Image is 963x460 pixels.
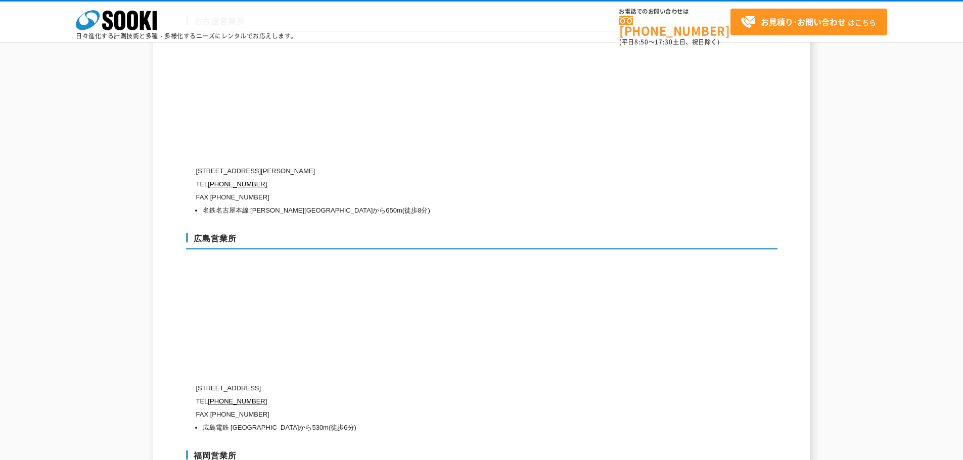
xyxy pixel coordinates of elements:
[76,33,297,39] p: 日々進化する計測技術と多種・多様化するニーズにレンタルでお応えします。
[619,37,719,46] span: (平日 ～ 土日、祝日除く)
[203,204,681,217] li: 名鉄名古屋本線 [PERSON_NAME][GEOGRAPHIC_DATA]から650m(徒歩8分)
[634,37,649,46] span: 8:50
[655,37,673,46] span: 17:30
[196,408,681,421] p: FAX [PHONE_NUMBER]
[186,233,777,249] h3: 広島営業所
[741,15,876,30] span: はこちら
[761,16,846,28] strong: お見積り･お問い合わせ
[208,180,267,188] a: [PHONE_NUMBER]
[203,421,681,434] li: 広島電鉄 [GEOGRAPHIC_DATA]から530m(徒歩6分)
[196,178,681,191] p: TEL
[619,9,730,15] span: お電話でのお問い合わせは
[196,165,681,178] p: [STREET_ADDRESS][PERSON_NAME]
[619,16,730,36] a: [PHONE_NUMBER]
[196,191,681,204] p: FAX [PHONE_NUMBER]
[196,395,681,408] p: TEL
[196,382,681,395] p: [STREET_ADDRESS]
[208,397,267,405] a: [PHONE_NUMBER]
[730,9,887,35] a: お見積り･お問い合わせはこちら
